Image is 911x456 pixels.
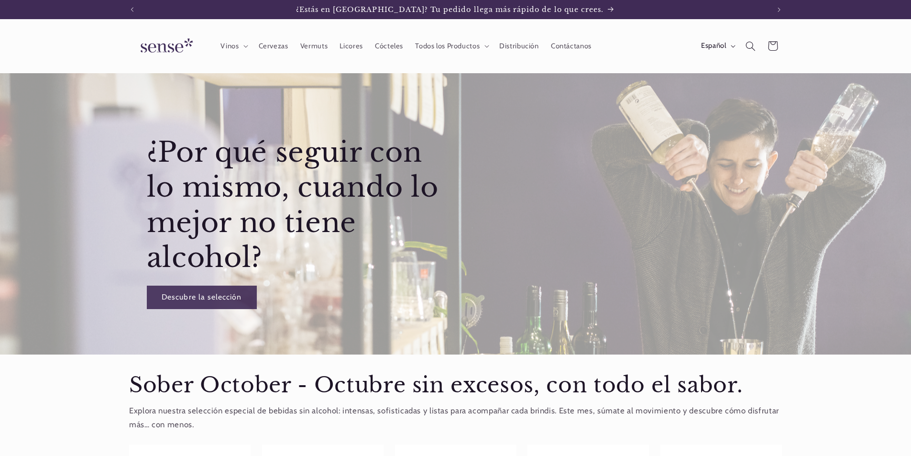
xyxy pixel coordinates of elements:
[129,372,782,399] h2: Sober October - Octubre sin excesos, con todo el sabor.
[415,42,480,51] span: Todos los Productos
[369,35,409,56] a: Cócteles
[215,35,252,56] summary: Vinos
[409,35,494,56] summary: Todos los Productos
[129,33,201,60] img: Sense
[220,42,239,51] span: Vinos
[147,135,453,276] h2: ¿Por qué seguir con lo mismo, cuando lo mejor no tiene alcohol?
[551,42,592,51] span: Contáctanos
[375,42,403,51] span: Cócteles
[701,41,726,51] span: Español
[695,36,739,56] button: Español
[334,35,369,56] a: Licores
[129,404,782,432] p: Explora nuestra selección especial de bebidas sin alcohol: intensas, sofisticadas y listas para a...
[494,35,545,56] a: Distribución
[300,42,328,51] span: Vermuts
[545,35,597,56] a: Contáctanos
[296,5,604,14] span: ¿Estás en [GEOGRAPHIC_DATA]? Tu pedido llega más rápido de lo que crees.
[259,42,288,51] span: Cervezas
[147,286,257,309] a: Descubre la selección
[499,42,539,51] span: Distribución
[740,35,762,57] summary: Búsqueda
[294,35,334,56] a: Vermuts
[252,35,294,56] a: Cervezas
[125,29,205,64] a: Sense
[340,42,362,51] span: Licores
